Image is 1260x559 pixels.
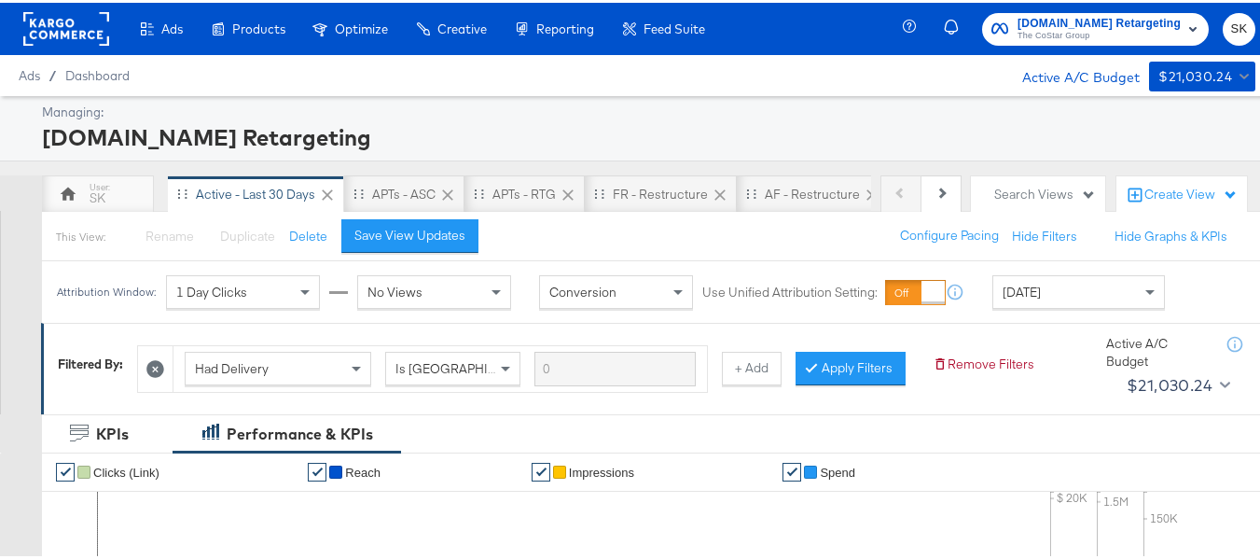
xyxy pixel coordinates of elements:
[353,186,364,196] div: Drag to reorder tab
[613,183,708,201] div: FR - Restructure
[90,187,105,204] div: SK
[289,225,327,243] button: Delete
[492,183,556,201] div: APTs - RTG
[536,19,594,34] span: Reporting
[232,19,285,34] span: Products
[65,65,130,80] a: Dashboard
[1223,10,1255,43] button: SK
[195,357,269,374] span: Had Delivery
[1127,369,1212,397] div: $21,030.24
[161,19,183,34] span: Ads
[933,353,1034,370] button: Remove Filters
[1158,63,1232,86] div: $21,030.24
[345,463,381,477] span: Reach
[1149,59,1255,89] button: $21,030.24
[93,463,159,477] span: Clicks (Link)
[594,186,604,196] div: Drag to reorder tab
[1115,225,1227,243] button: Hide Graphs & KPIs
[982,10,1209,43] button: [DOMAIN_NAME] RetargetingThe CoStar Group
[1003,281,1041,298] span: [DATE]
[145,225,194,242] span: Rename
[1230,16,1248,37] span: SK
[746,186,756,196] div: Drag to reorder tab
[820,463,855,477] span: Spend
[1119,368,1234,398] button: $21,030.24
[437,19,487,34] span: Creative
[56,227,105,242] div: This View:
[644,19,705,34] span: Feed Suite
[796,349,906,383] button: Apply Filters
[722,349,782,383] button: + Add
[220,225,275,242] span: Duplicate
[1003,59,1140,87] div: Active A/C Budget
[367,281,422,298] span: No Views
[196,183,315,201] div: Active - Last 30 Days
[56,460,75,479] a: ✔
[42,101,1251,119] div: Managing:
[474,186,484,196] div: Drag to reorder tab
[1144,183,1238,202] div: Create View
[534,349,696,384] input: Enter a search term
[765,183,860,201] div: AF - Restructure
[887,217,1012,250] button: Configure Pacing
[1018,26,1181,41] span: The CoStar Group
[702,281,878,299] label: Use Unified Attribution Setting:
[96,421,129,442] div: KPIs
[176,281,247,298] span: 1 Day Clicks
[569,463,634,477] span: Impressions
[1106,332,1209,367] div: Active A/C Budget
[782,460,801,479] a: ✔
[532,460,550,479] a: ✔
[308,460,326,479] a: ✔
[1012,225,1077,243] button: Hide Filters
[40,65,65,80] span: /
[58,353,123,370] div: Filtered By:
[994,183,1096,201] div: Search Views
[42,119,1251,150] div: [DOMAIN_NAME] Retargeting
[354,224,465,242] div: Save View Updates
[395,357,538,374] span: Is [GEOGRAPHIC_DATA]
[549,281,616,298] span: Conversion
[227,421,373,442] div: Performance & KPIs
[372,183,436,201] div: APTs - ASC
[1018,11,1181,31] span: [DOMAIN_NAME] Retargeting
[19,65,40,80] span: Ads
[56,283,157,296] div: Attribution Window:
[341,217,478,250] button: Save View Updates
[177,186,187,196] div: Drag to reorder tab
[335,19,388,34] span: Optimize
